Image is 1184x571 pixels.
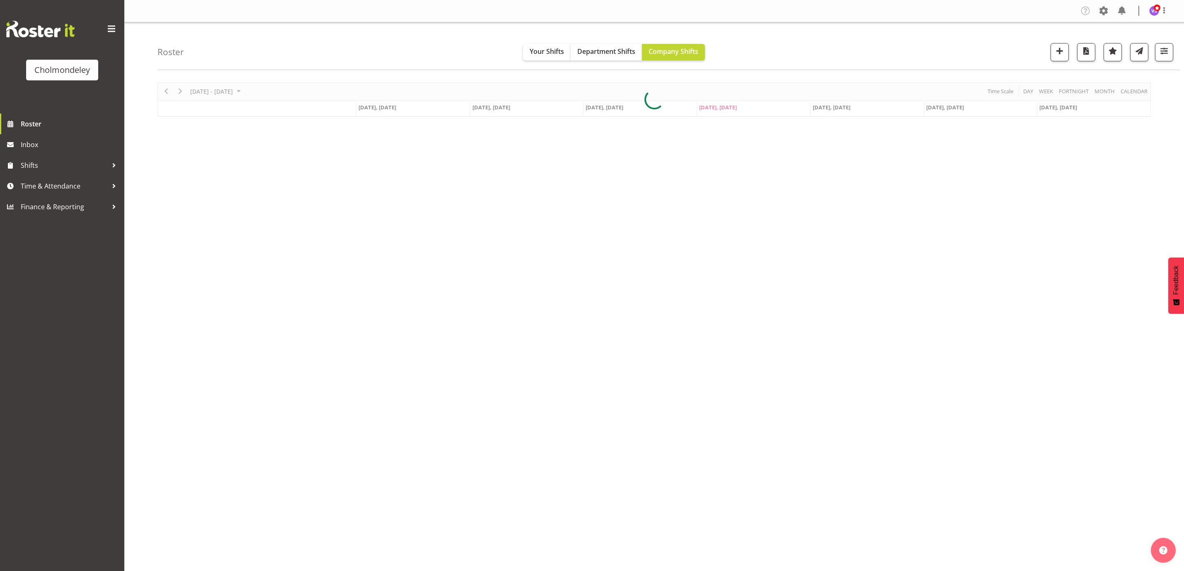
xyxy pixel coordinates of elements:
[21,118,120,130] span: Roster
[21,201,108,213] span: Finance & Reporting
[34,64,90,76] div: Cholmondeley
[649,47,698,56] span: Company Shifts
[577,47,635,56] span: Department Shifts
[1159,546,1167,554] img: help-xxl-2.png
[1130,43,1148,61] button: Send a list of all shifts for the selected filtered period to all rostered employees.
[1155,43,1173,61] button: Filter Shifts
[157,47,184,57] h4: Roster
[21,180,108,192] span: Time & Attendance
[523,44,571,60] button: Your Shifts
[1051,43,1069,61] button: Add a new shift
[1172,266,1180,295] span: Feedback
[1104,43,1122,61] button: Highlight an important date within the roster.
[1149,6,1159,16] img: victoria-spackman5507.jpg
[1077,43,1095,61] button: Download a PDF of the roster according to the set date range.
[1168,257,1184,314] button: Feedback - Show survey
[530,47,564,56] span: Your Shifts
[571,44,642,60] button: Department Shifts
[642,44,705,60] button: Company Shifts
[21,138,120,151] span: Inbox
[21,159,108,172] span: Shifts
[6,21,75,37] img: Rosterit website logo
